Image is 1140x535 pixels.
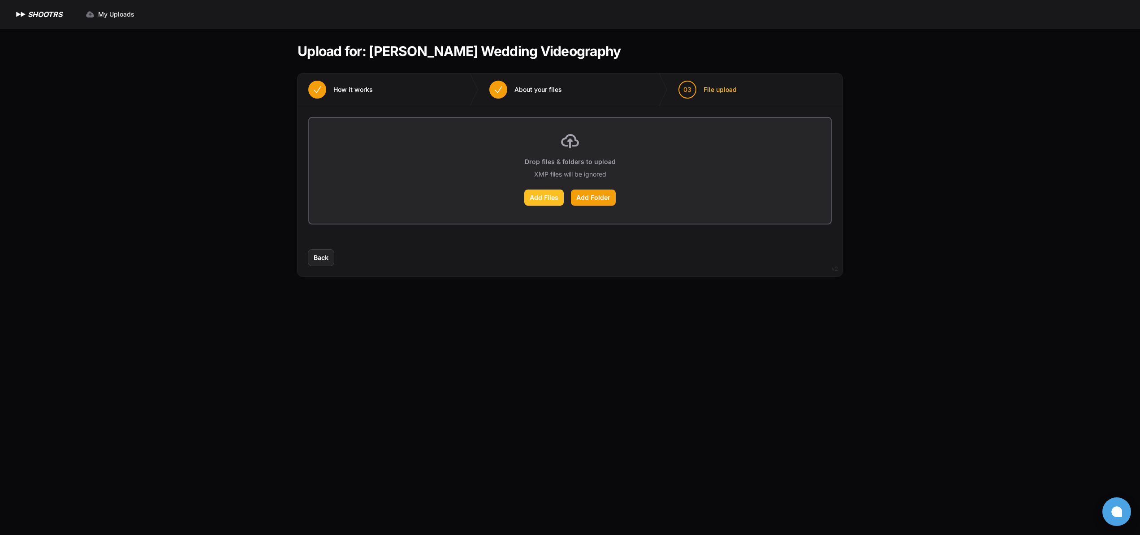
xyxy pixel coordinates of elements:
span: Back [314,253,328,262]
div: v2 [832,263,838,274]
span: How it works [333,85,373,94]
a: My Uploads [80,6,140,22]
img: SHOOTRS [14,9,28,20]
a: SHOOTRS SHOOTRS [14,9,62,20]
button: About your files [479,73,573,106]
label: Add Files [524,190,564,206]
h1: Upload for: [PERSON_NAME] Wedding Videography [298,43,621,59]
p: Drop files & folders to upload [525,157,616,166]
button: Back [308,250,334,266]
button: How it works [298,73,384,106]
p: XMP files will be ignored [534,170,606,179]
button: Open chat window [1102,497,1131,526]
button: 03 File upload [668,73,747,106]
span: 03 [683,85,691,94]
span: File upload [704,85,737,94]
h1: SHOOTRS [28,9,62,20]
span: My Uploads [98,10,134,19]
label: Add Folder [571,190,616,206]
span: About your files [514,85,562,94]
